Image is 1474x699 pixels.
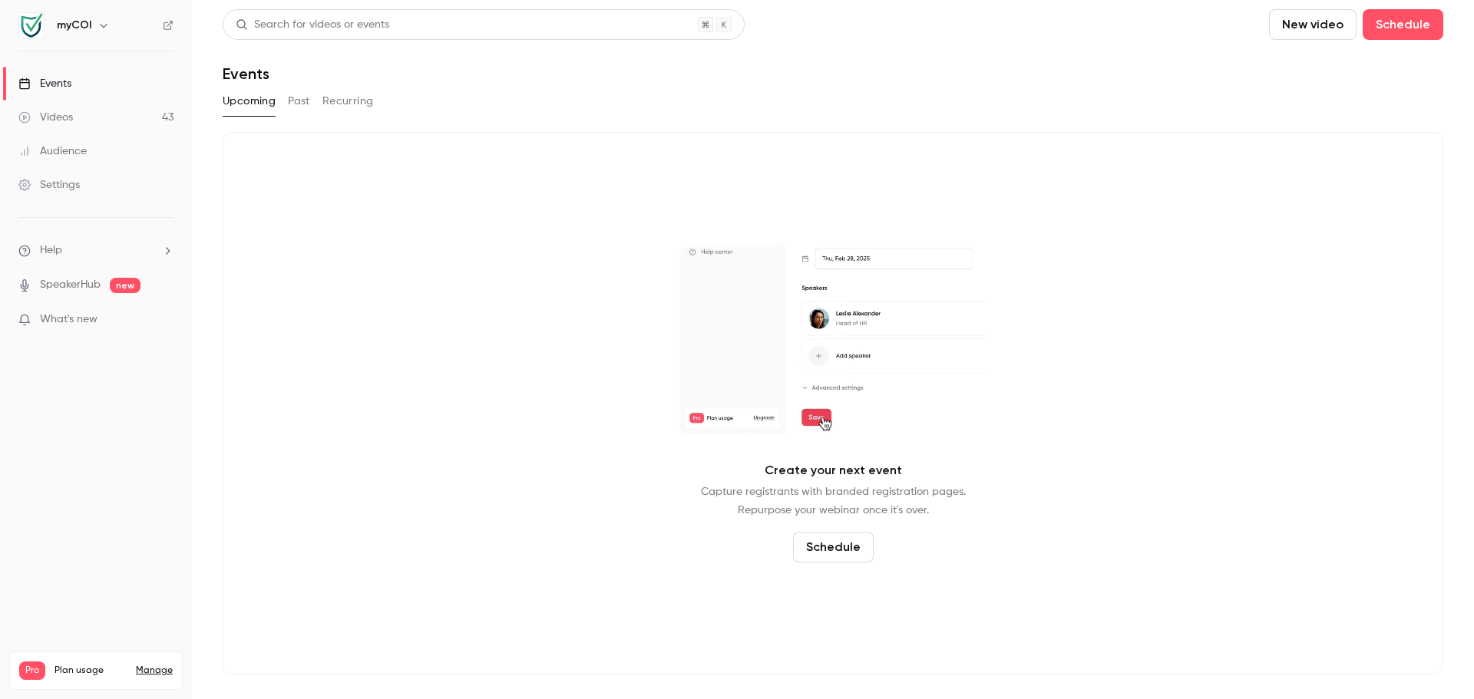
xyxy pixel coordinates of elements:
[55,664,127,677] span: Plan usage
[40,277,101,293] a: SpeakerHub
[40,242,62,259] span: Help
[223,64,269,83] h1: Events
[1363,9,1443,40] button: Schedule
[18,76,71,91] div: Events
[57,18,91,33] h6: myCOI
[18,110,73,125] div: Videos
[19,13,44,38] img: myCOI
[701,483,966,519] p: Capture registrants with branded registration pages. Repurpose your webinar once it's over.
[19,661,45,680] span: Pro
[136,664,173,677] a: Manage
[18,143,87,159] div: Audience
[288,89,310,114] button: Past
[1269,9,1357,40] button: New video
[18,242,174,259] li: help-dropdown-opener
[223,89,276,114] button: Upcoming
[793,532,874,562] button: Schedule
[322,89,374,114] button: Recurring
[40,312,97,328] span: What's new
[110,278,140,293] span: new
[18,177,80,193] div: Settings
[236,17,389,33] div: Search for videos or events
[765,461,902,480] p: Create your next event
